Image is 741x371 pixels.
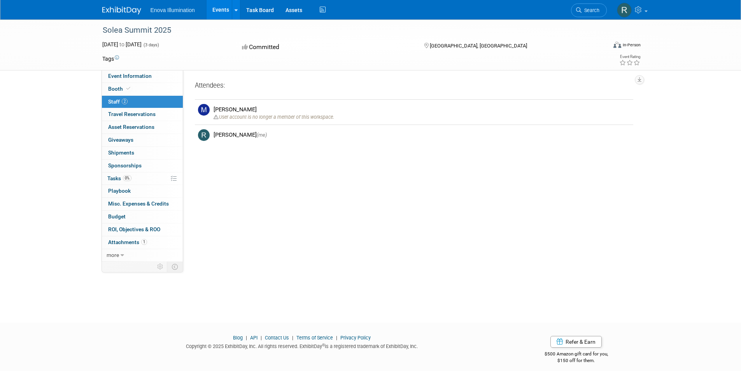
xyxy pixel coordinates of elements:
span: Sponsorships [108,162,142,169]
span: more [107,252,119,258]
span: (me) [257,132,267,138]
span: 2 [122,98,128,104]
span: [DATE] [DATE] [102,41,142,47]
a: Budget [102,211,183,223]
div: $150 off for them. [513,357,639,364]
img: Robyn Saathoff [617,3,632,18]
img: R.jpg [198,129,210,141]
a: Playbook [102,185,183,197]
sup: ® [322,343,325,347]
a: more [102,249,183,262]
span: | [334,335,339,341]
a: API [250,335,258,341]
a: Terms of Service [296,335,333,341]
span: Attachments [108,239,147,245]
span: Budget [108,213,126,220]
a: Contact Us [265,335,289,341]
a: Privacy Policy [340,335,371,341]
a: Event Information [102,70,183,83]
td: Toggle Event Tabs [167,262,183,272]
a: Blog [233,335,243,341]
a: Shipments [102,147,183,159]
a: ROI, Objectives & ROO [102,223,183,236]
div: $500 Amazon gift card for you, [513,346,639,364]
span: | [259,335,264,341]
a: Travel Reservations [102,108,183,121]
span: 0% [123,175,131,181]
span: Enova Illumination [151,7,195,13]
span: ROI, Objectives & ROO [108,226,160,232]
div: User account is no longer a member of this workspace. [214,113,630,120]
span: Playbook [108,188,131,194]
span: Staff [108,98,128,105]
span: | [244,335,249,341]
span: Misc. Expenses & Credits [108,200,169,207]
div: Event Rating [619,55,640,59]
span: | [290,335,295,341]
a: Giveaways [102,134,183,146]
div: Event Format [561,40,641,52]
i: Booth reservation complete [126,86,130,91]
td: Personalize Event Tab Strip [154,262,167,272]
td: Tags [102,55,119,63]
a: Staff2 [102,96,183,108]
span: 1 [141,239,147,245]
div: [PERSON_NAME] [214,131,630,139]
img: M.jpg [198,104,210,116]
span: Tasks [107,175,131,181]
span: Event Information [108,73,152,79]
img: Format-Inperson.png [613,42,621,48]
div: Committed [240,40,412,54]
a: Asset Reservations [102,121,183,134]
span: Booth [108,86,132,92]
div: Copyright © 2025 ExhibitDay, Inc. All rights reserved. ExhibitDay is a registered trademark of Ex... [102,341,502,350]
img: ExhibitDay [102,7,141,14]
span: Asset Reservations [108,124,154,130]
span: [GEOGRAPHIC_DATA], [GEOGRAPHIC_DATA] [430,43,527,49]
span: Giveaways [108,137,133,143]
a: Misc. Expenses & Credits [102,198,183,210]
span: (3 days) [143,42,159,47]
span: Travel Reservations [108,111,156,117]
a: Attachments1 [102,236,183,249]
span: Shipments [108,149,134,156]
a: Search [571,4,607,17]
a: Sponsorships [102,160,183,172]
a: Booth [102,83,183,95]
span: to [118,41,126,47]
span: Search [582,7,599,13]
a: Refer & Earn [550,336,602,348]
div: In-Person [622,42,641,48]
div: Solea Summit 2025 [100,23,595,37]
div: Attendees: [195,81,633,91]
div: [PERSON_NAME] [214,106,630,113]
a: Tasks0% [102,172,183,185]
